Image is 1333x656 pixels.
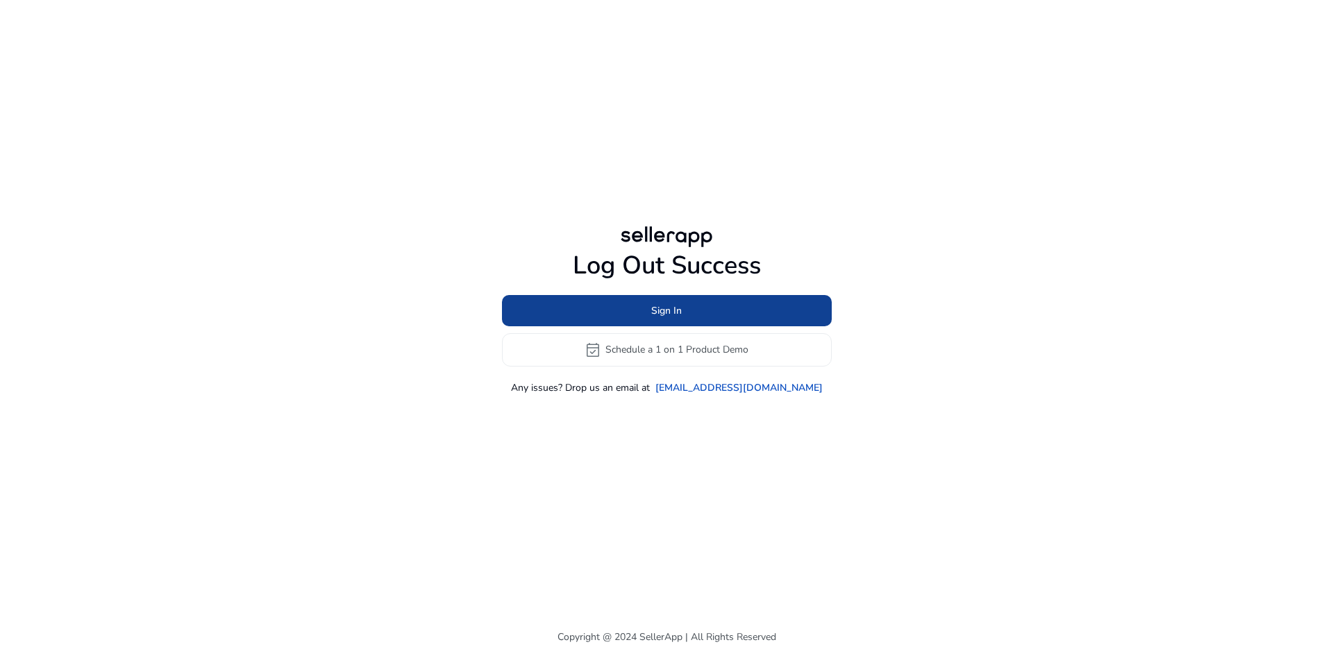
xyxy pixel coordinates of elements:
h1: Log Out Success [502,251,832,280]
span: event_available [585,342,601,358]
button: event_availableSchedule a 1 on 1 Product Demo [502,333,832,367]
span: Sign In [651,303,682,318]
a: [EMAIL_ADDRESS][DOMAIN_NAME] [655,380,823,395]
p: Any issues? Drop us an email at [511,380,650,395]
button: Sign In [502,295,832,326]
